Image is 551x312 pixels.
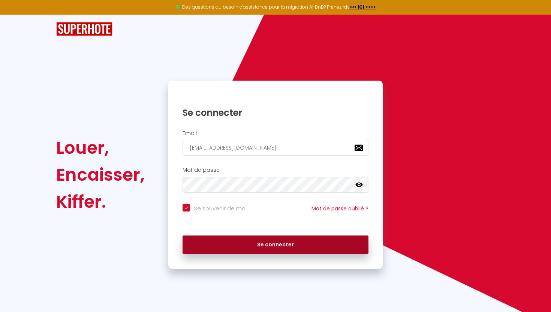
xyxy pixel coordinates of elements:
[56,188,145,215] div: Kiffer.
[56,22,112,36] img: SuperHote logo
[183,235,368,254] button: Se connecter
[183,167,368,173] h2: Mot de passe
[183,140,368,156] input: Ton Email
[183,107,368,118] h1: Se connecter
[183,130,368,136] h2: Email
[56,134,145,161] div: Louer,
[56,161,145,188] div: Encaisser,
[311,205,368,212] a: Mot de passe oublié ?
[350,4,376,10] a: >>> ICI <<<<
